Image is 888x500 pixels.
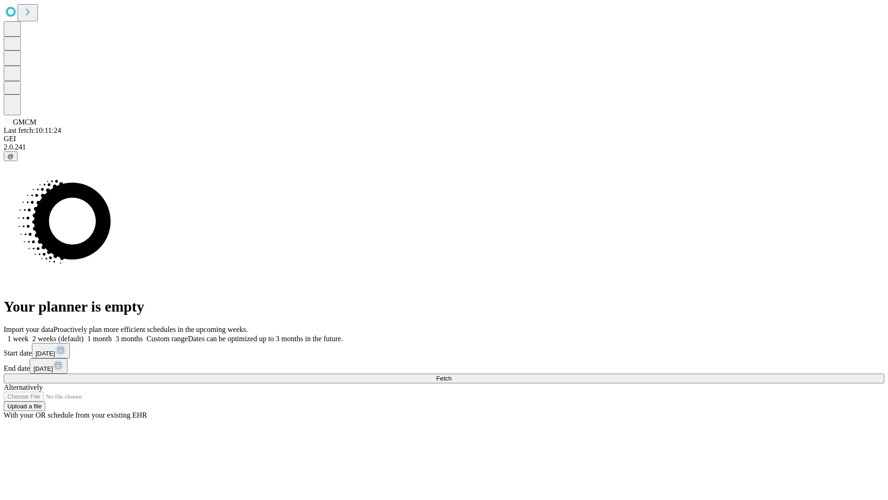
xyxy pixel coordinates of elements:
[4,151,18,161] button: @
[4,343,884,358] div: Start date
[30,358,68,374] button: [DATE]
[4,383,43,391] span: Alternatively
[4,126,61,134] span: Last fetch: 10:11:24
[7,153,14,160] span: @
[13,118,37,126] span: GMCM
[436,375,451,382] span: Fetch
[36,350,55,357] span: [DATE]
[188,335,343,343] span: Dates can be optimized up to 3 months in the future.
[32,343,70,358] button: [DATE]
[4,358,884,374] div: End date
[147,335,188,343] span: Custom range
[4,374,884,383] button: Fetch
[33,365,53,372] span: [DATE]
[4,143,884,151] div: 2.0.241
[4,298,884,315] h1: Your planner is empty
[4,401,45,411] button: Upload a file
[54,325,248,333] span: Proactively plan more efficient schedules in the upcoming weeks.
[32,335,84,343] span: 2 weeks (default)
[7,335,29,343] span: 1 week
[4,135,884,143] div: GEI
[116,335,143,343] span: 3 months
[87,335,112,343] span: 1 month
[4,411,147,419] span: With your OR schedule from your existing EHR
[4,325,54,333] span: Import your data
